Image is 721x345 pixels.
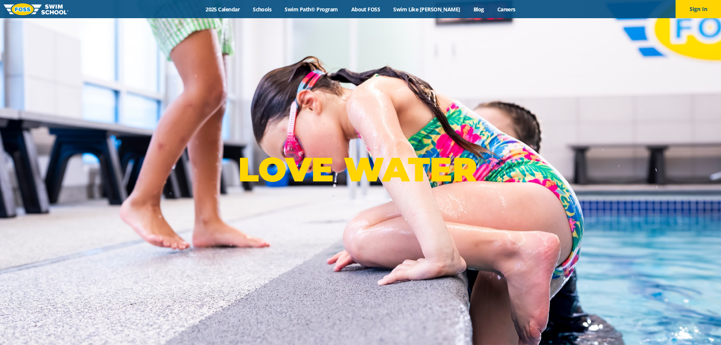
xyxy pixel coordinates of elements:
sup: ® [477,157,483,166]
p: LOVE WATER [238,149,483,190]
a: 2025 Calendar [199,6,246,13]
a: Schools [246,6,278,13]
img: FOSS Swim School Logo [4,3,69,15]
a: About FOSS [344,6,387,13]
a: Swim Path® Program [278,6,344,13]
a: Blog [467,6,491,13]
a: Swim Like [PERSON_NAME] [387,6,467,13]
a: Careers [491,6,522,13]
